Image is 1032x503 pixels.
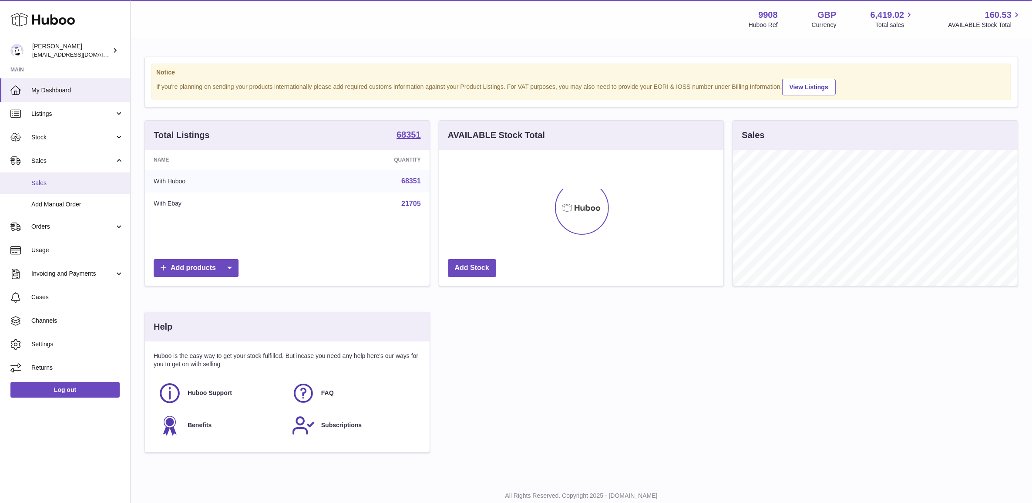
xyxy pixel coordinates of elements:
[31,317,124,325] span: Channels
[871,9,904,21] span: 6,419.02
[871,9,914,29] a: 6,419.02 Total sales
[292,414,417,437] a: Subscriptions
[321,421,362,429] span: Subscriptions
[158,414,283,437] a: Benefits
[154,321,172,333] h3: Help
[448,129,545,141] h3: AVAILABLE Stock Total
[32,51,128,58] span: [EMAIL_ADDRESS][DOMAIN_NAME]
[32,42,111,59] div: [PERSON_NAME]
[31,270,114,278] span: Invoicing and Payments
[401,177,421,185] a: 68351
[321,389,334,397] span: FAQ
[782,79,836,95] a: View Listings
[145,150,295,170] th: Name
[31,86,124,95] span: My Dashboard
[188,421,212,429] span: Benefits
[31,200,124,209] span: Add Manual Order
[401,200,421,207] a: 21705
[397,130,421,139] strong: 68351
[138,492,1025,500] p: All Rights Reserved. Copyright 2025 - [DOMAIN_NAME]
[188,389,232,397] span: Huboo Support
[31,110,114,118] span: Listings
[10,382,120,398] a: Log out
[817,9,836,21] strong: GBP
[749,21,778,29] div: Huboo Ref
[154,129,210,141] h3: Total Listings
[448,259,496,277] a: Add Stock
[31,246,124,254] span: Usage
[985,9,1012,21] span: 160.53
[31,340,124,348] span: Settings
[158,381,283,405] a: Huboo Support
[948,21,1022,29] span: AVAILABLE Stock Total
[31,157,114,165] span: Sales
[145,170,295,192] td: With Huboo
[31,293,124,301] span: Cases
[31,133,114,142] span: Stock
[948,9,1022,29] a: 160.53 AVAILABLE Stock Total
[758,9,778,21] strong: 9908
[154,352,421,368] p: Huboo is the easy way to get your stock fulfilled. But incase you need any help here's our ways f...
[145,192,295,215] td: With Ebay
[154,259,239,277] a: Add products
[31,179,124,187] span: Sales
[812,21,837,29] div: Currency
[31,364,124,372] span: Returns
[31,223,114,231] span: Orders
[10,44,24,57] img: tbcollectables@hotmail.co.uk
[156,78,1006,95] div: If you're planning on sending your products internationally please add required customs informati...
[397,130,421,141] a: 68351
[156,68,1006,77] strong: Notice
[875,21,914,29] span: Total sales
[292,381,417,405] a: FAQ
[295,150,430,170] th: Quantity
[742,129,764,141] h3: Sales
